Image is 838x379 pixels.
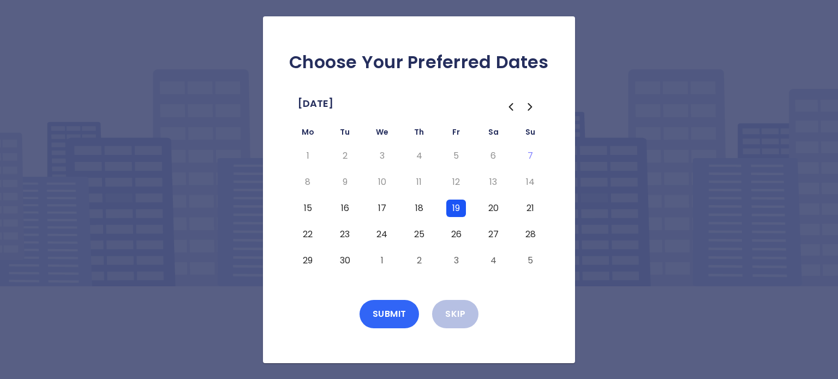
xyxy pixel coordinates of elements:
[520,226,540,243] button: Sunday, September 28th, 2025
[280,51,558,73] h2: Choose Your Preferred Dates
[372,147,392,165] button: Wednesday, September 3rd, 2025
[446,226,466,243] button: Friday, September 26th, 2025
[326,125,363,143] th: Tuesday
[520,200,540,217] button: Sunday, September 21st, 2025
[520,252,540,269] button: Sunday, October 5th, 2025
[446,147,466,165] button: Friday, September 5th, 2025
[335,173,355,191] button: Tuesday, September 9th, 2025
[409,252,429,269] button: Thursday, October 2nd, 2025
[335,147,355,165] button: Tuesday, September 2nd, 2025
[409,200,429,217] button: Thursday, September 18th, 2025
[289,125,549,274] table: September 2025
[298,252,318,269] button: Monday, September 29th, 2025
[446,200,466,217] button: Friday, September 19th, 2025, selected
[372,252,392,269] button: Wednesday, October 1st, 2025
[475,125,512,143] th: Saturday
[483,200,503,217] button: Saturday, September 20th, 2025
[360,300,420,328] button: Submit
[438,125,475,143] th: Friday
[446,173,466,191] button: Friday, September 12th, 2025
[298,226,318,243] button: Monday, September 22nd, 2025
[289,125,326,143] th: Monday
[409,147,429,165] button: Thursday, September 4th, 2025
[335,226,355,243] button: Tuesday, September 23rd, 2025
[298,173,318,191] button: Monday, September 8th, 2025
[372,200,392,217] button: Wednesday, September 17th, 2025
[335,252,355,269] button: Tuesday, September 30th, 2025
[483,226,503,243] button: Saturday, September 27th, 2025
[335,200,355,217] button: Tuesday, September 16th, 2025
[483,173,503,191] button: Saturday, September 13th, 2025
[409,173,429,191] button: Thursday, September 11th, 2025
[363,125,400,143] th: Wednesday
[520,173,540,191] button: Sunday, September 14th, 2025
[372,173,392,191] button: Wednesday, September 10th, 2025
[446,252,466,269] button: Friday, October 3rd, 2025
[483,252,503,269] button: Saturday, October 4th, 2025
[520,97,540,117] button: Go to the Next Month
[298,147,318,165] button: Monday, September 1st, 2025
[432,300,478,328] button: Skip
[512,125,549,143] th: Sunday
[372,226,392,243] button: Wednesday, September 24th, 2025
[409,226,429,243] button: Thursday, September 25th, 2025
[400,125,438,143] th: Thursday
[483,147,503,165] button: Saturday, September 6th, 2025
[520,147,540,165] button: Today, Sunday, September 7th, 2025
[298,95,333,112] span: [DATE]
[298,200,318,217] button: Monday, September 15th, 2025
[501,97,520,117] button: Go to the Previous Month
